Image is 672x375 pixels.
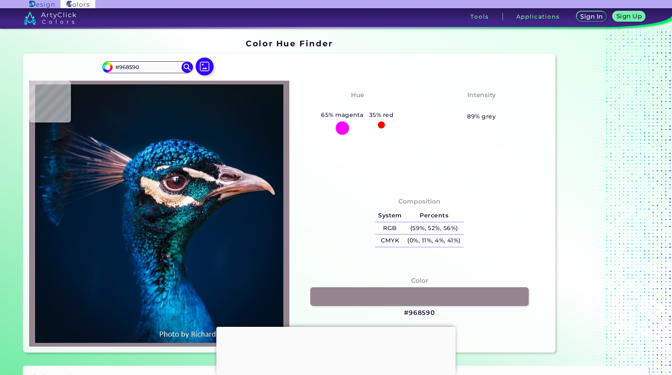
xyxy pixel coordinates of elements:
[318,110,367,120] h5: 65% magenta
[559,36,652,356] iframe: Advertisement
[29,1,55,8] img: ArtyClick Design logo
[578,12,606,21] a: Sign In
[405,222,464,235] h5: (59%, 52%, 56%)
[470,14,489,19] h3: Tools
[323,102,392,111] h3: Reddish Magenta
[617,13,641,19] h5: Sign Up
[246,38,333,49] h1: Color Hue Finder
[366,110,396,120] h5: 35% red
[516,14,560,19] h3: Applications
[196,58,214,75] img: icon picture
[217,327,456,373] iframe: Advertisement
[375,210,404,222] h5: System
[375,235,404,247] h5: CMYK
[351,90,364,100] h4: Hue
[405,210,464,222] h5: Percents
[113,62,182,72] input: type color..
[24,11,76,25] img: logo_artyclick_colors_white.svg
[404,309,435,317] h3: #968590
[33,84,286,343] img: img_pavlin.jpg
[467,112,496,121] h5: 89% grey
[471,102,492,111] h3: Pale
[615,12,644,21] a: Sign Up
[181,62,193,73] img: icon search
[398,196,441,207] h4: Composition
[581,14,602,19] h5: Sign In
[375,222,404,235] h5: RGB
[467,90,496,100] h4: Intensity
[411,275,428,286] h4: Color
[405,235,464,247] h5: (0%, 11%, 4%, 41%)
